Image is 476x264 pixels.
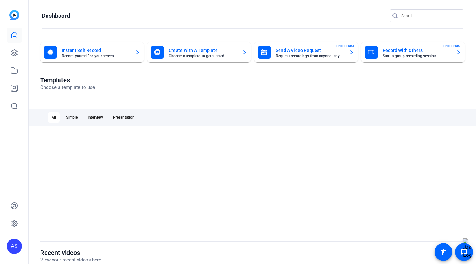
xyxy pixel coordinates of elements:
span: ENTERPRISE [336,43,355,48]
div: All [48,112,60,123]
input: Search [401,12,458,20]
div: Interview [84,112,107,123]
h1: Recent videos [40,249,101,256]
mat-icon: accessibility [440,248,447,256]
mat-card-title: Record With Others [383,47,451,54]
mat-card-subtitle: Choose a template to get started [169,54,237,58]
div: Simple [62,112,81,123]
p: View your recent videos here [40,256,101,264]
mat-card-subtitle: Request recordings from anyone, anywhere [276,54,344,58]
h1: Templates [40,76,95,84]
mat-icon: message [460,248,468,256]
button: Instant Self RecordRecord yourself or your screen [40,42,144,62]
button: Create With A TemplateChoose a template to get started [147,42,251,62]
mat-card-title: Create With A Template [169,47,237,54]
button: Record With OthersStart a group recording sessionENTERPRISE [361,42,465,62]
img: blue-gradient.svg [9,10,19,20]
div: AS [7,239,22,254]
button: Send A Video RequestRequest recordings from anyone, anywhereENTERPRISE [254,42,358,62]
mat-card-subtitle: Record yourself or your screen [62,54,130,58]
mat-card-title: Send A Video Request [276,47,344,54]
h1: Dashboard [42,12,70,20]
mat-card-title: Instant Self Record [62,47,130,54]
mat-card-subtitle: Start a group recording session [383,54,451,58]
p: Choose a template to use [40,84,95,91]
span: ENTERPRISE [443,43,462,48]
div: Presentation [109,112,138,123]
